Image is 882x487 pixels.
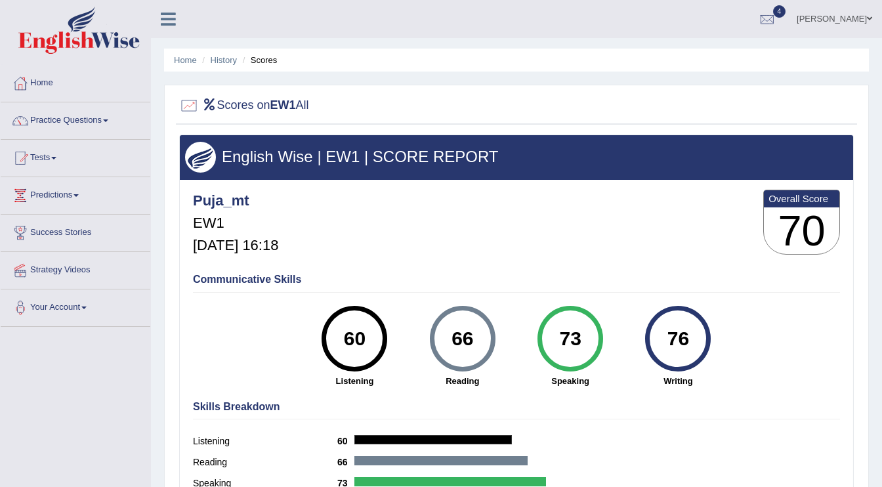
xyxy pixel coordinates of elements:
label: Listening [193,434,337,448]
a: Tests [1,140,150,173]
strong: Reading [415,375,510,387]
h4: Puja_mt [193,193,278,209]
strong: Speaking [523,375,618,387]
h2: Scores on All [179,96,309,116]
strong: Writing [631,375,725,387]
a: Success Stories [1,215,150,247]
a: Home [1,65,150,98]
div: 76 [654,311,702,366]
h3: English Wise | EW1 | SCORE REPORT [185,148,848,165]
span: 4 [773,5,786,18]
h5: EW1 [193,215,278,231]
a: Home [174,55,197,65]
a: Practice Questions [1,102,150,135]
div: 66 [438,311,486,366]
a: Your Account [1,289,150,322]
a: Strategy Videos [1,252,150,285]
h3: 70 [764,207,839,255]
h4: Communicative Skills [193,274,840,286]
b: EW1 [270,98,296,112]
strong: Listening [307,375,402,387]
b: Overall Score [768,193,835,204]
img: wings.png [185,142,216,173]
div: 60 [331,311,379,366]
b: 66 [337,457,354,467]
h5: [DATE] 16:18 [193,238,278,253]
b: 60 [337,436,354,446]
li: Scores [240,54,278,66]
a: Predictions [1,177,150,210]
a: History [211,55,237,65]
label: Reading [193,455,337,469]
h4: Skills Breakdown [193,401,840,413]
div: 73 [546,311,594,366]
